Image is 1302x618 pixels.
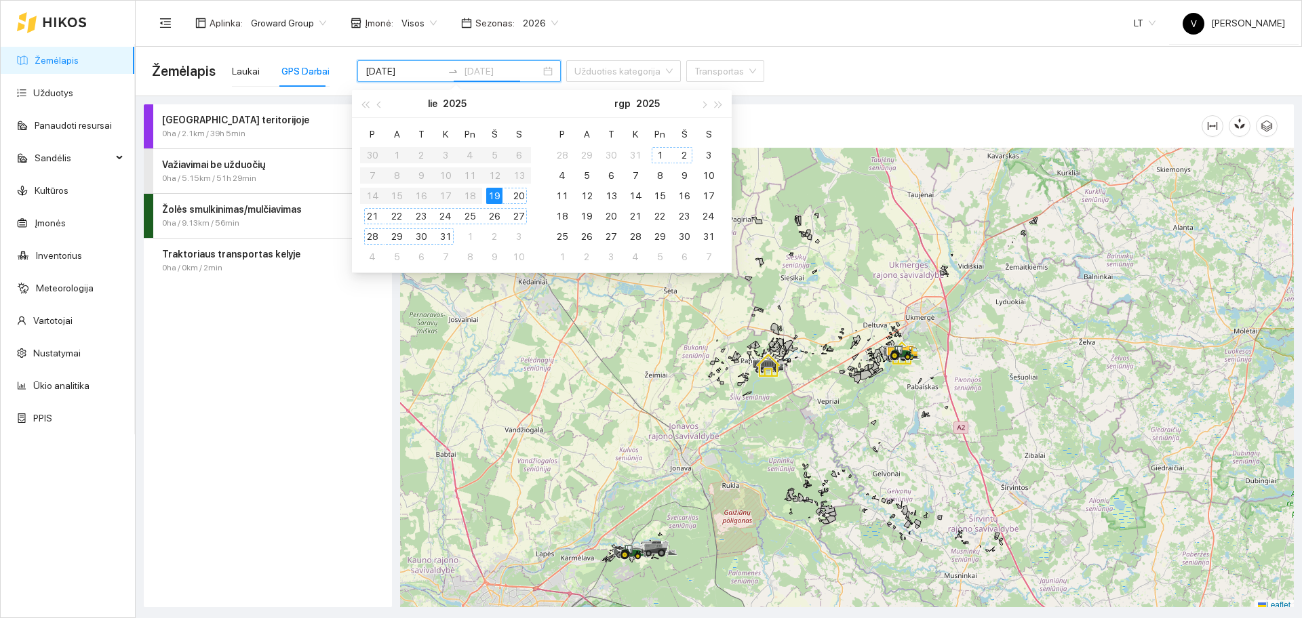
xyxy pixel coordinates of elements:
[458,123,482,145] th: Pn
[603,147,619,163] div: 30
[33,348,81,358] a: Nustatymai
[603,167,619,184] div: 6
[701,208,717,224] div: 24
[599,123,623,145] th: T
[433,226,458,247] td: 2025-07-31
[676,249,692,265] div: 6
[482,226,507,247] td: 2025-08-02
[448,66,458,77] span: to
[599,206,623,226] td: 2025-08-20
[384,247,409,267] td: 2025-08-05
[35,55,79,66] a: Žemėlapis
[482,247,507,267] td: 2025-08-09
[384,226,409,247] td: 2025-07-29
[437,208,454,224] div: 24
[676,228,692,245] div: 30
[554,249,570,265] div: 1
[433,123,458,145] th: K
[507,123,531,145] th: S
[672,206,696,226] td: 2025-08-23
[599,247,623,267] td: 2025-09-03
[462,228,478,245] div: 1
[162,172,256,185] span: 0ha / 5.15km / 51h 29min
[574,186,599,206] td: 2025-08-12
[507,206,531,226] td: 2025-07-27
[648,123,672,145] th: Pn
[599,226,623,247] td: 2025-08-27
[437,249,454,265] div: 7
[360,123,384,145] th: P
[574,123,599,145] th: A
[696,165,721,186] td: 2025-08-10
[162,262,222,274] span: 0ha / 0km / 2min
[458,226,482,247] td: 2025-08-01
[1134,13,1156,33] span: LT
[578,208,595,224] div: 19
[627,228,644,245] div: 28
[448,66,458,77] span: swap-right
[416,106,1202,145] div: Žemėlapis
[603,228,619,245] div: 27
[554,167,570,184] div: 4
[486,249,502,265] div: 9
[574,165,599,186] td: 2025-08-05
[550,247,574,267] td: 2025-09-01
[461,18,472,28] span: calendar
[701,167,717,184] div: 10
[578,167,595,184] div: 5
[384,206,409,226] td: 2025-07-22
[627,167,644,184] div: 7
[443,90,467,117] button: 2025
[360,226,384,247] td: 2025-07-28
[578,147,595,163] div: 29
[152,9,179,37] button: menu-fold
[144,149,392,193] div: Važiavimai be užduočių0ha / 5.15km / 51h 29mineye-invisible
[389,228,405,245] div: 29
[523,13,558,33] span: 2026
[364,228,380,245] div: 28
[351,18,361,28] span: shop
[672,226,696,247] td: 2025-08-30
[35,218,66,228] a: Įmonės
[33,413,52,424] a: PPIS
[482,206,507,226] td: 2025-07-26
[144,104,392,148] div: [GEOGRAPHIC_DATA] teritorijoje0ha / 2.1km / 39h 5mineye-invisible
[701,228,717,245] div: 31
[281,64,330,79] div: GPS Darbai
[550,206,574,226] td: 2025-08-18
[636,90,660,117] button: 2025
[366,64,442,79] input: Pradžios data
[437,228,454,245] div: 31
[627,249,644,265] div: 4
[599,186,623,206] td: 2025-08-13
[550,145,574,165] td: 2025-07-28
[696,186,721,206] td: 2025-08-17
[33,380,90,391] a: Ūkio analitika
[550,186,574,206] td: 2025-08-11
[36,250,82,261] a: Inventorius
[486,208,502,224] div: 26
[603,188,619,204] div: 13
[1183,18,1285,28] span: [PERSON_NAME]
[144,194,392,238] div: Žolės smulkinimas/mulčiavimas0ha / 9.13km / 56mineye-invisible
[428,90,437,117] button: lie
[36,283,94,293] a: Meteorologija
[623,123,648,145] th: K
[652,167,668,184] div: 8
[648,145,672,165] td: 2025-08-01
[507,226,531,247] td: 2025-08-03
[648,165,672,186] td: 2025-08-08
[554,147,570,163] div: 28
[413,249,429,265] div: 6
[672,165,696,186] td: 2025-08-09
[162,249,300,260] strong: Traktoriaus transportas kelyje
[232,64,260,79] div: Laukai
[599,145,623,165] td: 2025-07-30
[511,228,527,245] div: 3
[152,60,216,82] span: Žemėlapis
[648,226,672,247] td: 2025-08-29
[33,87,73,98] a: Užduotys
[672,186,696,206] td: 2025-08-16
[482,123,507,145] th: Š
[652,228,668,245] div: 29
